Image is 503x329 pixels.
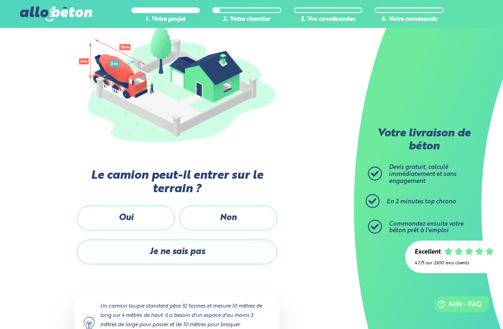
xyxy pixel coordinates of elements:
span: Commandez ensuite votre béton prêt à l'emploi [389,221,463,234]
label: Oui [77,206,175,230]
div: 4.7/5 sur 2300 avis clients [415,261,494,266]
div: 1. Votre projet [131,16,200,23]
img: allobéton [20,7,92,21]
label: Le camion peut-il entrer sur le terrain ? [75,169,279,196]
span: En 2 minutes top chrono [387,199,456,205]
label: Je ne sais pas [77,240,277,264]
p: Votre livraison de béton [370,128,477,153]
div: 4. Votre commande [375,16,444,23]
div: Excellent [415,249,441,256]
label: Non [179,206,277,230]
div: 3. Vos coordonnées [294,16,363,23]
div: 2. Votre chantier [212,16,281,23]
iframe: Help widget launcher [420,293,493,319]
span: Devis gratuit, calculé immédiatement et sans engagement [389,164,456,184]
